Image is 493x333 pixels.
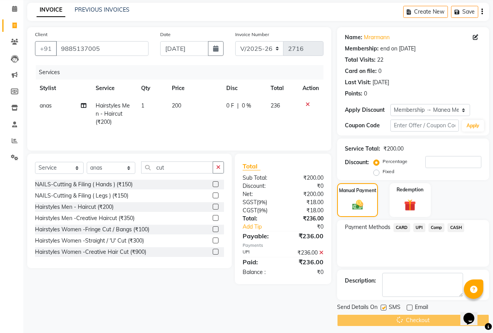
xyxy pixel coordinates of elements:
[383,158,407,165] label: Percentage
[345,45,379,53] div: Membership:
[390,120,459,132] input: Enter Offer / Coupon Code
[400,198,420,212] img: _gift.svg
[35,80,91,97] th: Stylist
[283,174,329,182] div: ₹200.00
[237,174,283,182] div: Sub Total:
[345,277,376,285] div: Description:
[345,33,362,42] div: Name:
[75,6,129,13] a: PREVIOUS INVOICES
[242,102,251,110] span: 0 %
[378,67,381,75] div: 0
[40,102,52,109] span: anas
[172,102,181,109] span: 200
[283,215,329,223] div: ₹236.00
[96,102,130,125] span: Hairstyles Men - Haircut (₹200)
[237,215,283,223] div: Total:
[460,302,485,325] iframe: chat widget
[345,67,377,75] div: Card on file:
[380,45,416,53] div: end on [DATE]
[283,257,329,267] div: ₹236.00
[428,223,445,232] span: Comp
[271,102,280,109] span: 236
[237,182,283,190] div: Discount:
[35,180,133,189] div: NAILS-Cutting & Filing ( Hands ) (₹150)
[345,90,362,98] div: Points:
[345,121,390,130] div: Coupon Code
[91,80,137,97] th: Service
[35,225,149,234] div: Hairstyles Women -Fringe Cut / Bangs (₹100)
[243,162,260,170] span: Total
[345,56,376,64] div: Total Visits:
[167,80,222,97] th: Price
[35,214,135,222] div: Hairstyles Men -Creative Haircut (₹350)
[415,303,428,313] span: Email
[237,206,283,215] div: ( )
[283,268,329,276] div: ₹0
[451,6,478,18] button: Save
[235,31,269,38] label: Invoice Number
[237,190,283,198] div: Net:
[141,102,144,109] span: 1
[226,102,234,110] span: 0 F
[237,231,283,241] div: Payable:
[345,223,390,231] span: Payment Methods
[448,223,464,232] span: CASH
[35,192,128,200] div: NAILS-Cutting & Filing ( Legs ) (₹150)
[403,6,448,18] button: Create New
[383,168,394,175] label: Fixed
[283,198,329,206] div: ₹18.00
[383,145,404,153] div: ₹200.00
[136,80,167,97] th: Qty
[243,199,257,206] span: SGST
[237,268,283,276] div: Balance :
[345,145,380,153] div: Service Total:
[35,248,146,256] div: Hairstyles Women -Creative Hair Cut (₹900)
[283,190,329,198] div: ₹200.00
[345,106,390,114] div: Apply Discount
[36,65,329,80] div: Services
[364,90,367,98] div: 0
[291,223,329,231] div: ₹0
[237,198,283,206] div: ( )
[141,161,213,173] input: Search or Scan
[237,249,283,257] div: UPI
[372,78,389,87] div: [DATE]
[283,182,329,190] div: ₹0
[222,80,266,97] th: Disc
[35,237,144,245] div: Hairstyles Women -Straight / 'U' Cut (₹300)
[349,199,367,212] img: _cash.svg
[237,257,283,267] div: Paid:
[237,102,239,110] span: |
[243,207,257,214] span: CGST
[389,303,400,313] span: SMS
[337,303,378,313] span: Send Details On
[35,31,47,38] label: Client
[393,223,410,232] span: CARD
[283,206,329,215] div: ₹18.00
[283,231,329,241] div: ₹236.00
[35,41,57,56] button: +91
[397,186,423,193] label: Redemption
[259,207,266,213] span: 9%
[56,41,149,56] input: Search by Name/Mobile/Email/Code
[364,33,390,42] a: Mrarmann
[160,31,171,38] label: Date
[462,120,484,132] button: Apply
[298,80,323,97] th: Action
[345,158,369,166] div: Discount:
[345,78,371,87] div: Last Visit:
[283,249,329,257] div: ₹236.00
[413,223,425,232] span: UPI
[266,80,298,97] th: Total
[339,187,376,194] label: Manual Payment
[377,56,383,64] div: 22
[237,223,291,231] a: Add Tip
[35,203,114,211] div: Hairstyles Men - Haircut (₹200)
[37,3,65,17] a: INVOICE
[258,199,266,205] span: 9%
[243,242,323,249] div: Payments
